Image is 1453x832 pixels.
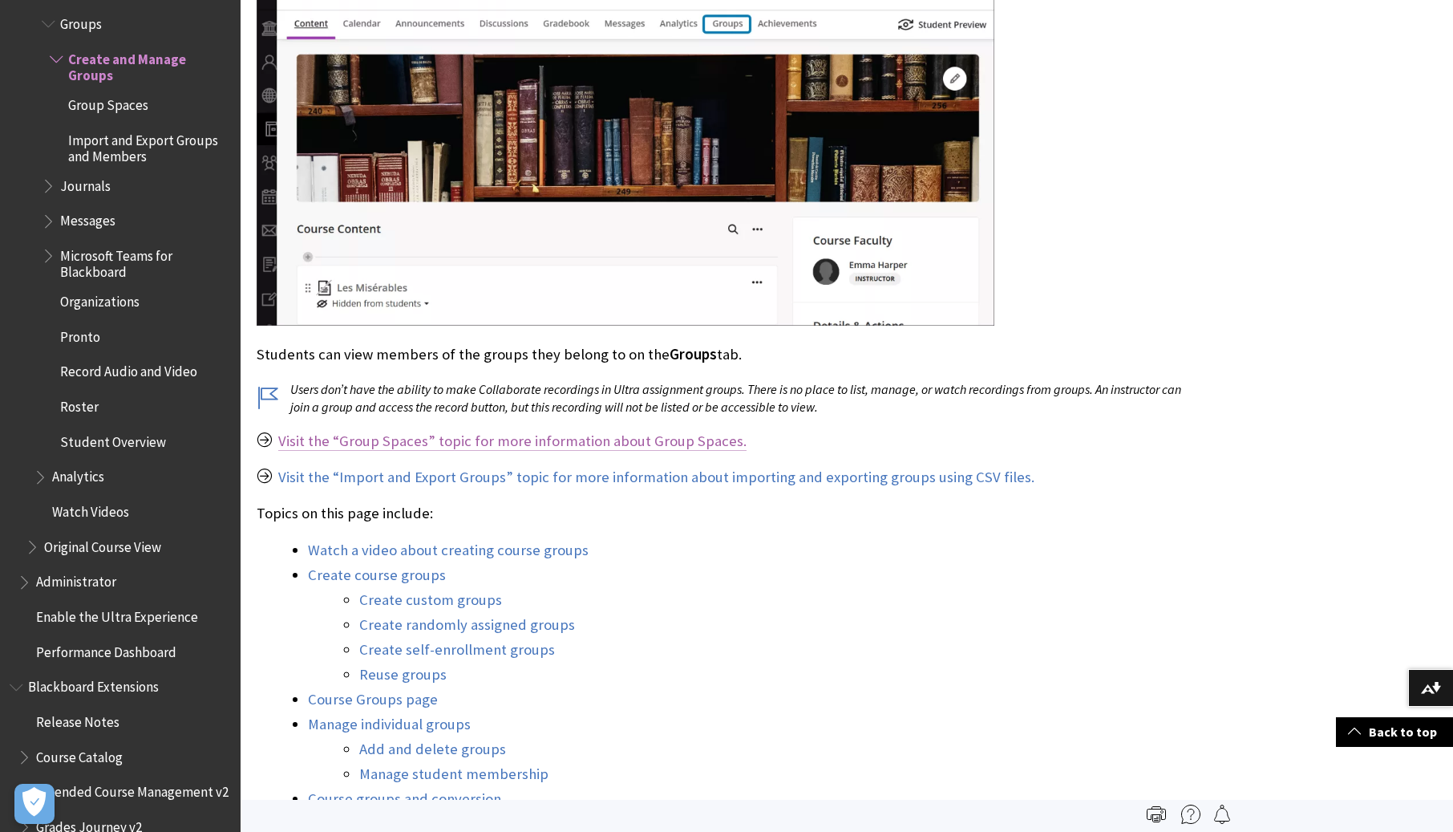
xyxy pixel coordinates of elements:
[359,640,555,660] a: Create self-enrollment groups
[28,674,159,696] span: Blackboard Extensions
[308,566,446,585] a: Create course groups
[1147,805,1166,824] img: Print
[68,91,148,113] span: Group Spaces
[36,603,198,625] span: Enable the Ultra Experience
[60,428,166,450] span: Student Overview
[52,464,104,485] span: Analytics
[60,172,111,194] span: Journals
[1212,805,1232,824] img: Follow this page
[257,344,1200,365] p: Students can view members of the groups they belong to on the tab.
[359,591,502,610] a: Create custom groups
[36,744,123,765] span: Course Catalog
[14,784,55,824] button: Open Preferences
[257,380,1200,416] p: Users don’t have the ability to make Collaborate recordings in Ultra assignment groups. There is ...
[36,639,176,660] span: Performance Dashboard
[68,127,229,164] span: Import and Export Groups and Members
[359,765,548,784] a: Manage student membership
[1336,717,1453,747] a: Back to top
[278,468,1034,487] a: Visit the “Import and Export Groups” topic for more information about importing and exporting gro...
[44,534,161,555] span: Original Course View
[359,740,506,759] a: Add and delete groups
[68,46,229,83] span: Create and Manage Groups
[36,569,116,591] span: Administrator
[257,503,1200,524] p: Topics on this page include:
[60,323,100,345] span: Pronto
[60,288,140,310] span: Organizations
[359,615,575,635] a: Create randomly assigned groups
[308,715,471,734] a: Manage individual groups
[278,432,747,451] a: Visit the “Group Spaces” topic for more information about Group Spaces.
[52,498,129,520] span: Watch Videos
[60,10,102,32] span: Groups
[1181,805,1200,824] img: More help
[670,345,717,363] span: Groups
[60,359,197,380] span: Record Audio and Video
[60,242,229,280] span: Microsoft Teams for Blackboard
[308,789,501,809] a: Course groups and conversion
[60,208,115,229] span: Messages
[60,393,99,415] span: Roster
[36,708,119,730] span: Release Notes
[359,665,447,684] a: Reuse groups
[308,690,438,709] a: Course Groups page
[36,779,229,801] span: Extended Course Management v2
[308,541,589,560] a: Watch a video about creating course groups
